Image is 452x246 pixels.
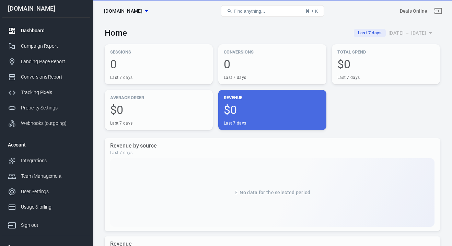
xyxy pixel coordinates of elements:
[2,23,90,38] a: Dashboard
[2,5,90,12] div: [DOMAIN_NAME]
[2,137,90,153] li: Account
[21,43,85,50] div: Campaign Report
[105,28,127,38] h3: Home
[2,184,90,199] a: User Settings
[430,3,447,19] a: Sign out
[21,203,85,211] div: Usage & billing
[21,120,85,127] div: Webhooks (outgoing)
[2,100,90,116] a: Property Settings
[21,188,85,195] div: User Settings
[2,116,90,131] a: Webhooks (outgoing)
[21,222,85,229] div: Sign out
[101,5,151,17] button: [DOMAIN_NAME]
[400,8,427,15] div: Account id: a5bWPift
[21,104,85,112] div: Property Settings
[21,27,85,34] div: Dashboard
[104,7,142,15] span: the420crew.com
[221,5,324,17] button: Find anything...⌘ + K
[2,38,90,54] a: Campaign Report
[21,89,85,96] div: Tracking Pixels
[2,153,90,168] a: Integrations
[2,168,90,184] a: Team Management
[305,9,318,14] div: ⌘ + K
[234,9,265,14] span: Find anything...
[21,157,85,164] div: Integrations
[2,85,90,100] a: Tracking Pixels
[21,58,85,65] div: Landing Page Report
[21,73,85,81] div: Conversions Report
[2,54,90,69] a: Landing Page Report
[2,199,90,215] a: Usage & billing
[2,69,90,85] a: Conversions Report
[2,215,90,233] a: Sign out
[21,173,85,180] div: Team Management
